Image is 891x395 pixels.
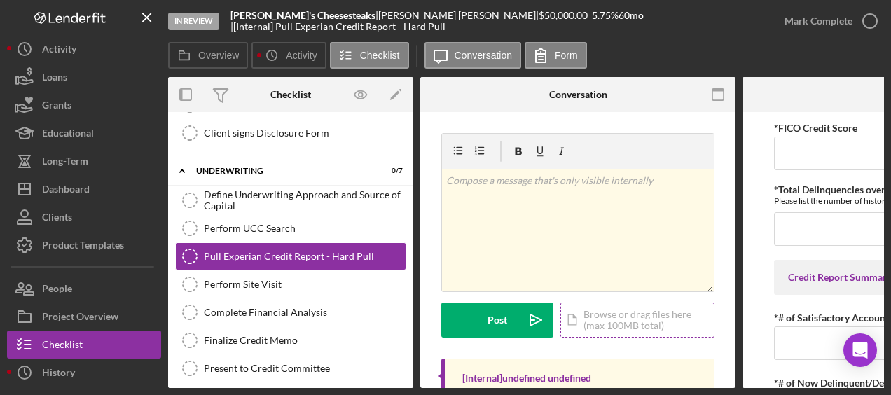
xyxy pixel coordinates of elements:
[378,167,403,175] div: 0 / 7
[771,7,884,35] button: Mark Complete
[360,50,400,61] label: Checklist
[488,303,507,338] div: Post
[424,42,522,69] button: Conversation
[462,373,591,384] div: [Internal] undefined undefined
[230,9,375,21] b: [PERSON_NAME]'s Cheesesteaks
[175,119,406,147] a: Client signs Disclosure Form
[204,189,406,212] div: Define Underwriting Approach and Source of Capital
[175,270,406,298] a: Perform Site Visit
[539,10,592,21] div: $50,000.00
[455,50,513,61] label: Conversation
[286,50,317,61] label: Activity
[204,307,406,318] div: Complete Financial Analysis
[42,147,88,179] div: Long-Term
[619,10,644,21] div: 60 mo
[175,298,406,326] a: Complete Financial Analysis
[42,35,76,67] div: Activity
[785,7,852,35] div: Mark Complete
[42,303,118,334] div: Project Overview
[42,275,72,306] div: People
[7,275,161,303] button: People
[843,333,877,367] div: Open Intercom Messenger
[42,231,124,263] div: Product Templates
[230,21,445,32] div: | [Internal] Pull Experian Credit Report - Hard Pull
[42,119,94,151] div: Educational
[251,42,326,69] button: Activity
[525,42,587,69] button: Form
[168,42,248,69] button: Overview
[204,335,406,346] div: Finalize Credit Memo
[7,175,161,203] button: Dashboard
[7,63,161,91] button: Loans
[441,303,553,338] button: Post
[204,363,406,374] div: Present to Credit Committee
[230,10,378,21] div: |
[555,50,578,61] label: Form
[175,186,406,214] a: Define Underwriting Approach and Source of Capital
[198,50,239,61] label: Overview
[7,35,161,63] button: Activity
[7,303,161,331] button: Project Overview
[204,251,406,262] div: Pull Experian Credit Report - Hard Pull
[7,91,161,119] button: Grants
[378,10,539,21] div: [PERSON_NAME] [PERSON_NAME] |
[168,13,219,30] div: In Review
[175,326,406,354] a: Finalize Credit Memo
[270,89,311,100] div: Checklist
[7,119,161,147] button: Educational
[175,242,406,270] a: Pull Experian Credit Report - Hard Pull
[7,331,161,359] button: Checklist
[42,175,90,207] div: Dashboard
[42,63,67,95] div: Loans
[330,42,409,69] button: Checklist
[7,359,161,387] button: History
[549,89,607,100] div: Conversation
[7,147,161,175] button: Long-Term
[204,127,406,139] div: Client signs Disclosure Form
[774,122,857,134] label: *FICO Credit Score
[592,10,619,21] div: 5.75 %
[7,203,161,231] button: Clients
[204,223,406,234] div: Perform UCC Search
[196,167,368,175] div: Underwriting
[7,231,161,259] button: Product Templates
[42,359,75,390] div: History
[42,91,71,123] div: Grants
[204,279,406,290] div: Perform Site Visit
[175,354,406,382] a: Present to Credit Committee
[42,331,83,362] div: Checklist
[42,203,72,235] div: Clients
[175,214,406,242] a: Perform UCC Search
